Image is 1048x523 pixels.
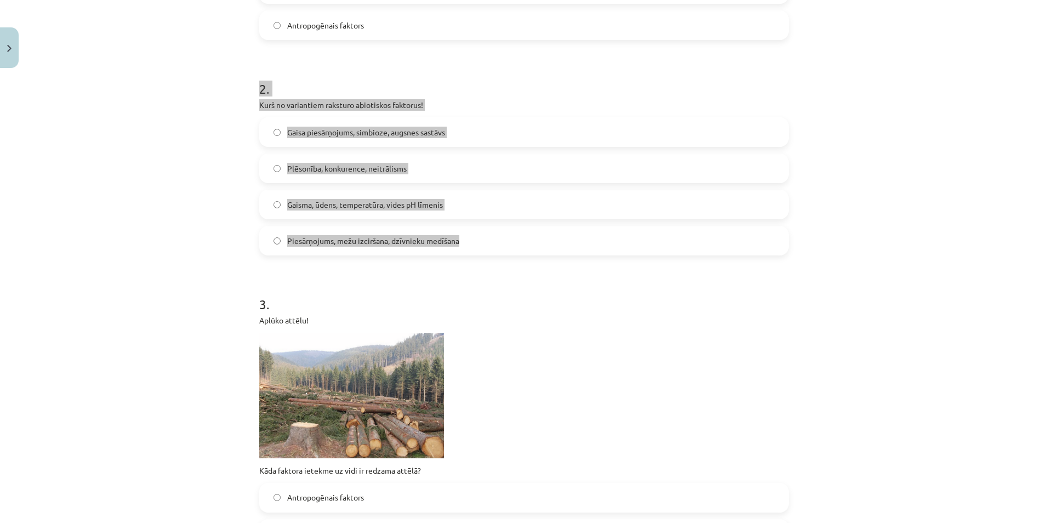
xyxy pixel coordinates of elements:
input: Plēsonība, konkurence, neitrālisms [274,165,281,172]
p: Kāda faktora ietekme uz vidi ir redzama attēlā? [259,465,789,476]
p: Kurš no variantiem raksturo abiotiskos faktorus! [259,99,789,111]
span: Piesārņojums, mežu izciršana, dzīvnieku medīšana [287,235,459,247]
span: Plēsonība, konkurence, neitrālisms [287,163,407,174]
span: Gaisma, ūdens, temperatūra, vides pH līmenis [287,199,443,211]
h1: 2 . [259,62,789,96]
input: Gaisa piesārņojums, simbioze, augsnes sastāvs [274,129,281,136]
p: Aplūko attēlu! [259,315,789,326]
img: icon-close-lesson-0947bae3869378f0d4975bcd49f059093ad1ed9edebbc8119c70593378902aed.svg [7,45,12,52]
input: Antropogēnais faktors [274,22,281,29]
input: Antropogēnais faktors [274,494,281,501]
input: Gaisma, ūdens, temperatūra, vides pH līmenis [274,201,281,208]
input: Piesārņojums, mežu izciršana, dzīvnieku medīšana [274,237,281,245]
span: Antropogēnais faktors [287,492,364,503]
span: Gaisa piesārņojums, simbioze, augsnes sastāvs [287,127,445,138]
h1: 3 . [259,277,789,311]
span: Antropogēnais faktors [287,20,364,31]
